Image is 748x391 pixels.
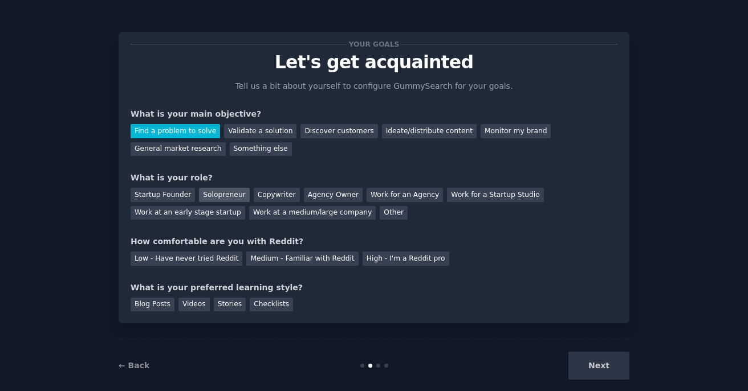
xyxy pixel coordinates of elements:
span: Your goals [347,38,401,50]
div: Something else [230,142,292,157]
div: Low - Have never tried Reddit [131,252,242,266]
div: Work for a Startup Studio [447,188,543,202]
div: Work at an early stage startup [131,206,245,220]
div: Videos [178,298,210,312]
div: Blog Posts [131,298,174,312]
a: ← Back [119,361,149,370]
p: Let's get acquainted [131,52,617,72]
div: Work at a medium/large company [249,206,376,220]
div: What is your role? [131,172,617,184]
div: Stories [214,298,246,312]
div: What is your preferred learning style? [131,282,617,294]
div: Checklists [250,298,293,312]
div: High - I'm a Reddit pro [363,252,449,266]
div: Copywriter [254,188,300,202]
div: Agency Owner [304,188,363,202]
div: Discover customers [300,124,377,138]
div: Monitor my brand [481,124,551,138]
div: Startup Founder [131,188,195,202]
div: General market research [131,142,226,157]
div: What is your main objective? [131,108,617,120]
div: Other [380,206,408,220]
p: Tell us a bit about yourself to configure GummySearch for your goals. [230,80,518,92]
div: Work for an Agency [367,188,443,202]
div: Ideate/distribute content [382,124,477,138]
div: Medium - Familiar with Reddit [246,252,358,266]
div: Find a problem to solve [131,124,220,138]
div: How comfortable are you with Reddit? [131,236,617,248]
div: Solopreneur [199,188,249,202]
div: Validate a solution [224,124,296,138]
